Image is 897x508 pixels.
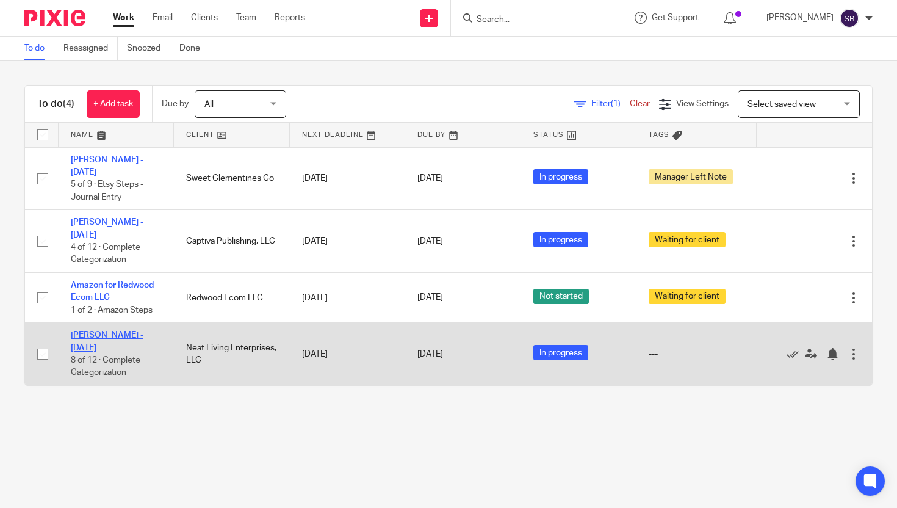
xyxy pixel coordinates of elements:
span: Manager Left Note [649,169,733,184]
a: Reassigned [63,37,118,60]
a: [PERSON_NAME] - [DATE] [71,156,143,176]
a: Reports [275,12,305,24]
h1: To do [37,98,74,111]
span: In progress [533,232,588,247]
img: svg%3E [840,9,859,28]
a: + Add task [87,90,140,118]
a: To do [24,37,54,60]
span: Get Support [652,13,699,22]
span: In progress [533,345,588,360]
input: Search [475,15,585,26]
span: [DATE] [417,294,443,302]
a: [PERSON_NAME] - [DATE] [71,218,143,239]
a: Clear [630,100,650,108]
span: 5 of 9 · Etsy Steps - Journal Entry [71,180,143,201]
a: Email [153,12,173,24]
td: Neat Living Enterprises, LLC [174,323,289,385]
span: (1) [611,100,621,108]
span: 4 of 12 · Complete Categorization [71,243,140,264]
span: [DATE] [417,174,443,183]
span: [DATE] [417,237,443,245]
span: [DATE] [417,350,443,358]
a: Mark as done [787,348,805,360]
a: Work [113,12,134,24]
a: [PERSON_NAME] - [DATE] [71,331,143,352]
td: Captiva Publishing, LLC [174,210,289,273]
span: View Settings [676,100,729,108]
span: 8 of 12 · Complete Categorization [71,356,140,377]
span: 1 of 2 · Amazon Steps [71,306,153,314]
a: Snoozed [127,37,170,60]
span: Waiting for client [649,232,726,247]
td: Redwood Ecom LLC [174,273,289,323]
td: Sweet Clementines Co [174,147,289,210]
img: Pixie [24,10,85,26]
td: [DATE] [290,273,405,323]
div: --- [649,348,744,360]
span: Filter [591,100,630,108]
span: Waiting for client [649,289,726,304]
td: [DATE] [290,147,405,210]
span: Not started [533,289,589,304]
td: [DATE] [290,323,405,385]
span: In progress [533,169,588,184]
span: Select saved view [747,100,816,109]
a: Done [179,37,209,60]
a: Clients [191,12,218,24]
p: Due by [162,98,189,110]
p: [PERSON_NAME] [766,12,834,24]
span: Tags [649,131,669,138]
span: All [204,100,214,109]
a: Team [236,12,256,24]
a: Amazon for Redwood Ecom LLC [71,281,154,302]
span: (4) [63,99,74,109]
td: [DATE] [290,210,405,273]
